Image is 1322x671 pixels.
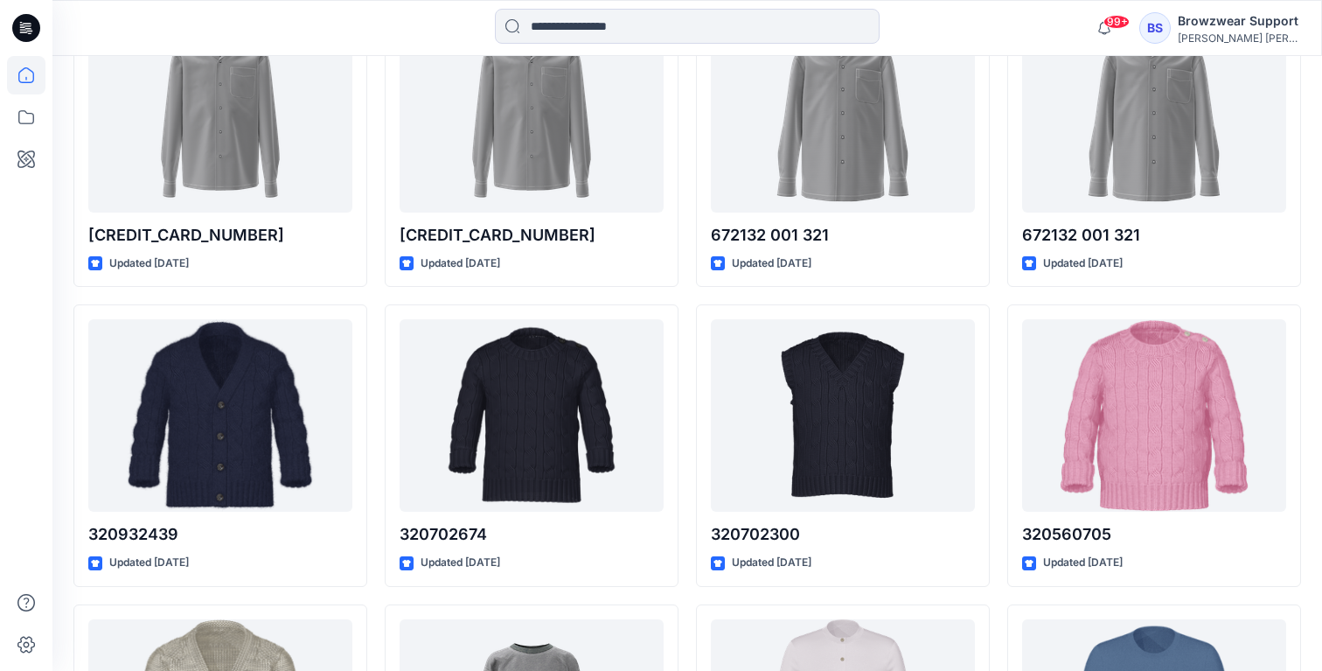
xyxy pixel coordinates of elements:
[1139,12,1171,44] div: BS
[109,554,189,572] p: Updated [DATE]
[88,20,352,213] a: 672111 001 323
[88,223,352,248] p: [CREDIT_CARD_NUMBER]
[711,319,975,512] a: 320702300
[1022,20,1286,213] a: 672132 001 321
[1022,319,1286,512] a: 320560705
[400,319,664,512] a: 320702674
[1178,10,1300,31] div: Browzwear Support
[732,554,811,572] p: Updated [DATE]
[400,522,664,547] p: 320702674
[711,522,975,547] p: 320702300
[732,255,811,273] p: Updated [DATE]
[1103,15,1130,29] span: 99+
[1022,223,1286,248] p: 672132 001 321
[421,554,500,572] p: Updated [DATE]
[400,223,664,248] p: [CREDIT_CARD_NUMBER]
[1043,255,1123,273] p: Updated [DATE]
[400,20,664,213] a: 672111 001 323
[421,255,500,273] p: Updated [DATE]
[1043,554,1123,572] p: Updated [DATE]
[88,522,352,547] p: 320932439
[109,255,189,273] p: Updated [DATE]
[711,20,975,213] a: 672132 001 321
[1178,31,1300,45] div: [PERSON_NAME] [PERSON_NAME]
[88,319,352,512] a: 320932439
[711,223,975,248] p: 672132 001 321
[1022,522,1286,547] p: 320560705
